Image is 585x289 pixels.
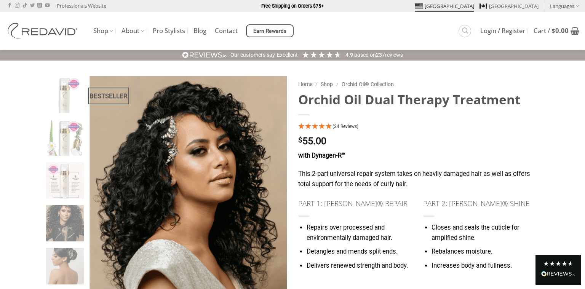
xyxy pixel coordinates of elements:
strong: with Dynagen-R™ [298,152,345,159]
img: REVIEWS.io [182,51,227,59]
bdi: 55.00 [298,136,326,147]
a: Home [298,81,312,87]
span: Cart / [534,28,569,34]
p: This 2-part universal repair system takes on heavily damaged hair as well as offers total support... [298,169,536,189]
bdi: 0.00 [551,26,569,35]
a: Follow on LinkedIn [37,3,42,8]
div: Read All Reviews [535,255,581,285]
a: Search [459,25,471,37]
a: [GEOGRAPHIC_DATA] [480,0,539,12]
a: Follow on Instagram [15,3,19,8]
div: 4.8 Stars [543,260,574,267]
a: [GEOGRAPHIC_DATA] [415,0,474,12]
div: Read All Reviews [541,270,575,279]
img: REDAVID Orchid Oil Dual Therapy ~ Award Winning Curl Care [46,120,84,158]
span: (24 Reviews) [332,124,358,129]
img: REDAVID Orchid Oil Dual Therapy ~ Award Winning Curl Care [46,77,84,115]
span: reviews [385,52,403,58]
li: Rebalances moisture. [431,247,536,257]
a: Follow on YouTube [45,3,50,8]
nav: Breadcrumb [298,80,536,89]
li: Detangles and mends split ends. [307,247,412,257]
a: Follow on Twitter [30,3,35,8]
div: 4.92 Stars - 24 Reviews [298,122,536,132]
span: Earn Rewards [253,27,287,35]
li: Increases body and fullness. [431,261,536,271]
a: Earn Rewards [246,24,294,37]
span: $ [298,137,302,144]
li: Closes and seals the cuticle for amplified shine. [431,223,536,243]
a: Follow on TikTok [22,3,27,8]
img: REDAVID Salon Products | United States [6,23,82,39]
div: Our customers say [230,51,275,59]
a: Orchid Oil® Collection [342,81,394,87]
li: Delivers renewed strength and body. [307,261,412,271]
span: / [336,81,339,87]
a: About [121,24,144,38]
h1: Orchid Oil Dual Therapy Treatment [298,91,536,108]
li: Repairs over processed and environmentally damaged hair. [307,223,412,243]
span: / [315,81,318,87]
span: $ [551,26,555,35]
a: Pro Stylists [153,24,185,38]
a: Follow on Facebook [7,3,12,8]
img: REVIEWS.io [541,271,575,276]
h4: PART 1: [PERSON_NAME]® REPAIR [298,198,412,209]
div: Excellent [277,51,298,59]
h4: PART 2: [PERSON_NAME]® SHINE [423,198,537,209]
strong: Free Shipping on Orders $75+ [261,3,324,9]
span: Login / Register [480,28,525,34]
span: Based on [354,52,376,58]
span: 4.9 [345,52,354,58]
span: 237 [376,52,385,58]
div: 4.92 Stars [302,51,342,59]
a: Shop [93,24,113,38]
a: Blog [193,24,206,38]
a: Login / Register [480,24,525,38]
a: Languages [550,0,579,11]
a: Contact [215,24,238,38]
a: View cart [534,22,579,39]
a: Shop [321,81,333,87]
